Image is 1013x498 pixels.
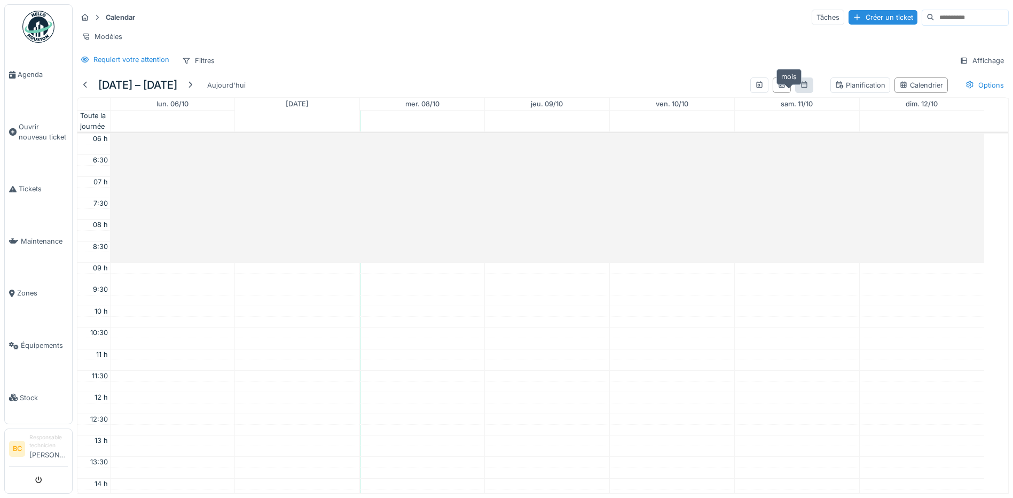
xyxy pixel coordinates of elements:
div: 09 h [91,263,110,273]
div: Options [961,77,1009,93]
div: 06 h [91,134,110,144]
div: 12 h [92,392,110,402]
div: 11:30 [90,371,110,381]
span: Équipements [21,340,68,351]
div: 8:30 [91,242,110,252]
div: Tâches [812,10,844,25]
div: 08 h [91,220,110,230]
div: Aujourd'hui [203,78,250,92]
span: Ouvrir nouveau ticket [19,122,68,142]
div: Filtres [177,53,219,68]
a: 7 octobre 2025 [284,98,311,110]
div: 12:30 [88,414,110,424]
a: Maintenance [5,215,72,268]
div: 14 h [92,479,110,489]
li: BC [9,441,25,457]
div: 10 h [92,306,110,316]
div: mois [776,69,802,84]
a: BC Responsable technicien[PERSON_NAME] [9,433,68,467]
a: 8 octobre 2025 [403,98,442,110]
div: Calendrier [899,80,943,90]
a: Équipements [5,320,72,372]
span: Stock [20,393,68,403]
strong: Calendar [101,12,139,22]
div: 07 h [91,177,110,187]
div: 11 h [94,349,110,360]
div: 9:30 [91,284,110,294]
img: Badge_color-CXgf-gQk.svg [22,11,54,43]
span: Zones [17,288,68,298]
a: Ouvrir nouveau ticket [5,101,72,164]
a: Agenda [5,49,72,101]
div: 6:30 [91,155,110,165]
span: Maintenance [21,236,68,246]
a: 12 octobre 2025 [904,98,940,110]
a: 10 octobre 2025 [654,98,690,110]
span: Tickets [19,184,68,194]
a: Stock [5,371,72,424]
div: 10:30 [88,328,110,338]
div: Responsable technicien [29,433,68,450]
div: 7:30 [91,198,110,208]
div: Planification [835,80,885,90]
div: Créer un ticket [849,10,917,25]
li: [PERSON_NAME] [29,433,68,464]
a: Zones [5,267,72,320]
a: 6 octobre 2025 [154,98,191,110]
div: Requiert votre attention [93,55,169,65]
h5: [DATE] – [DATE] [98,79,177,91]
div: 13:30 [88,457,110,467]
a: 9 octobre 2025 [529,98,565,110]
a: 11 octobre 2025 [779,98,815,110]
div: 13 h [92,435,110,446]
span: Toute la journée [78,111,110,131]
div: Affichage [955,53,1009,68]
div: Modèles [77,29,127,44]
a: Tickets [5,163,72,215]
span: Agenda [18,69,68,80]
